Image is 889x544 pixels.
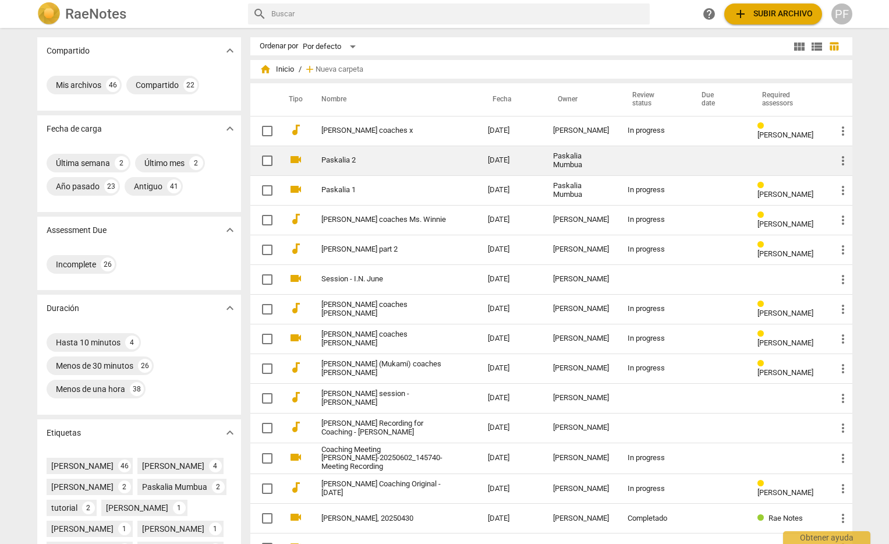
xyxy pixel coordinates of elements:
[757,220,813,228] span: [PERSON_NAME]
[65,6,126,22] h2: RaeNotes
[553,364,609,373] div: [PERSON_NAME]
[836,332,850,346] span: more_vert
[223,301,237,315] span: expand_more
[831,3,852,24] div: PF
[479,354,544,383] td: [DATE]
[553,152,609,169] div: Paskalia Mumbua
[51,460,114,472] div: [PERSON_NAME]
[479,324,544,354] td: [DATE]
[289,390,303,404] span: audiotrack
[253,7,267,21] span: search
[757,479,768,488] span: Review status: in progress
[183,78,197,92] div: 22
[321,390,446,407] a: [PERSON_NAME] session - [PERSON_NAME]
[47,302,79,315] p: Duración
[289,331,303,345] span: videocam
[260,63,294,75] span: Inicio
[167,179,181,193] div: 41
[479,205,544,235] td: [DATE]
[142,523,204,535] div: [PERSON_NAME]
[479,443,544,474] td: [DATE]
[628,364,678,373] div: In progress
[212,481,225,493] div: 2
[768,514,803,522] span: Rae Notes
[553,126,609,135] div: [PERSON_NAME]
[289,301,303,315] span: audiotrack
[836,362,850,376] span: more_vert
[56,259,96,270] div: Incomplete
[37,2,239,26] a: LogoRaeNotes
[223,426,237,440] span: expand_more
[142,460,204,472] div: [PERSON_NAME]
[757,368,813,377] span: [PERSON_NAME]
[56,383,125,395] div: Menos de una hora
[479,264,544,294] td: [DATE]
[289,361,303,375] span: audiotrack
[757,190,813,199] span: [PERSON_NAME]
[836,183,850,197] span: more_vert
[223,122,237,136] span: expand_more
[553,182,609,199] div: Paskalia Mumbua
[757,181,768,190] span: Review status: in progress
[321,301,446,318] a: [PERSON_NAME] coaches [PERSON_NAME]
[321,126,446,135] a: [PERSON_NAME] coaches x
[553,394,609,402] div: [PERSON_NAME]
[479,116,544,146] td: [DATE]
[479,175,544,205] td: [DATE]
[826,38,843,55] button: Tabla
[479,504,544,534] td: [DATE]
[553,216,609,224] div: [PERSON_NAME]
[289,182,303,196] span: videocam
[118,481,131,493] div: 2
[757,514,768,522] span: Review status: completed
[628,216,678,224] div: In progress
[757,338,813,347] span: [PERSON_NAME]
[101,257,115,271] div: 26
[56,157,110,169] div: Última semana
[289,481,303,494] span: audiotrack
[810,40,824,54] span: view_list
[479,235,544,264] td: [DATE]
[628,186,678,195] div: In progress
[51,481,114,493] div: [PERSON_NAME]
[118,460,131,472] div: 46
[221,42,239,59] button: Mostrar más
[734,7,748,21] span: add
[757,359,768,368] span: Review status: in progress
[56,181,100,192] div: Año pasado
[724,3,822,24] button: Subir
[289,153,303,167] span: videocam
[144,157,185,169] div: Último mes
[757,300,768,309] span: Review status: in progress
[757,249,813,258] span: [PERSON_NAME]
[702,7,716,21] span: help
[757,122,768,130] span: Review status: in progress
[209,460,222,472] div: 4
[271,5,645,23] input: Buscar
[223,44,237,58] span: expand_more
[836,391,850,405] span: more_vert
[279,83,307,116] th: Tipo
[828,41,840,52] span: table_chart
[836,482,850,496] span: more_vert
[836,154,850,168] span: more_vert
[618,83,688,116] th: Review status
[757,241,768,249] span: Review status: in progress
[321,245,446,254] a: [PERSON_NAME] part 2
[51,523,114,535] div: [PERSON_NAME]
[289,420,303,434] span: audiotrack
[223,223,237,237] span: expand_more
[791,38,808,55] button: Cuadrícula
[321,446,446,472] a: Coaching Meeting [PERSON_NAME]-20250602_145740-Meeting Recording
[118,522,131,535] div: 1
[47,224,107,236] p: Assessment Due
[479,474,544,504] td: [DATE]
[260,63,271,75] span: home
[189,156,203,170] div: 2
[304,63,316,75] span: add
[757,211,768,220] span: Review status: in progress
[115,156,129,170] div: 2
[836,213,850,227] span: more_vert
[757,130,813,139] span: [PERSON_NAME]
[289,242,303,256] span: audiotrack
